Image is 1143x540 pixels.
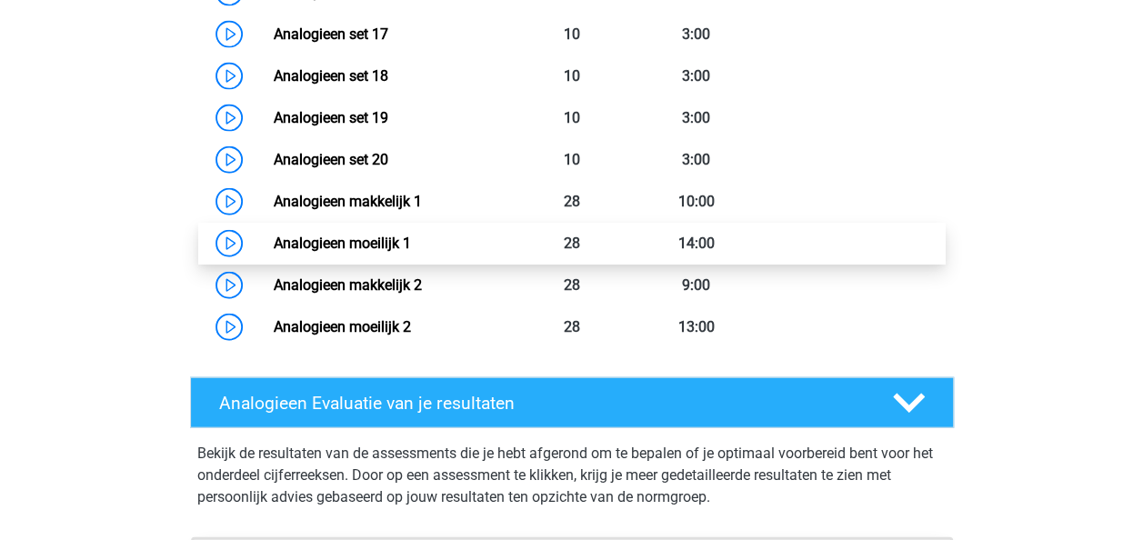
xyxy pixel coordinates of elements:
[274,67,388,85] a: Analogieen set 18
[274,276,422,294] a: Analogieen makkelijk 2
[274,151,388,168] a: Analogieen set 20
[274,109,388,126] a: Analogieen set 19
[274,318,411,335] a: Analogieen moeilijk 2
[219,393,864,414] h4: Analogieen Evaluatie van je resultaten
[274,25,388,43] a: Analogieen set 17
[183,377,961,428] a: Analogieen Evaluatie van je resultaten
[274,235,411,252] a: Analogieen moeilijk 1
[274,193,422,210] a: Analogieen makkelijk 1
[197,443,947,508] p: Bekijk de resultaten van de assessments die je hebt afgerond om te bepalen of je optimaal voorber...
